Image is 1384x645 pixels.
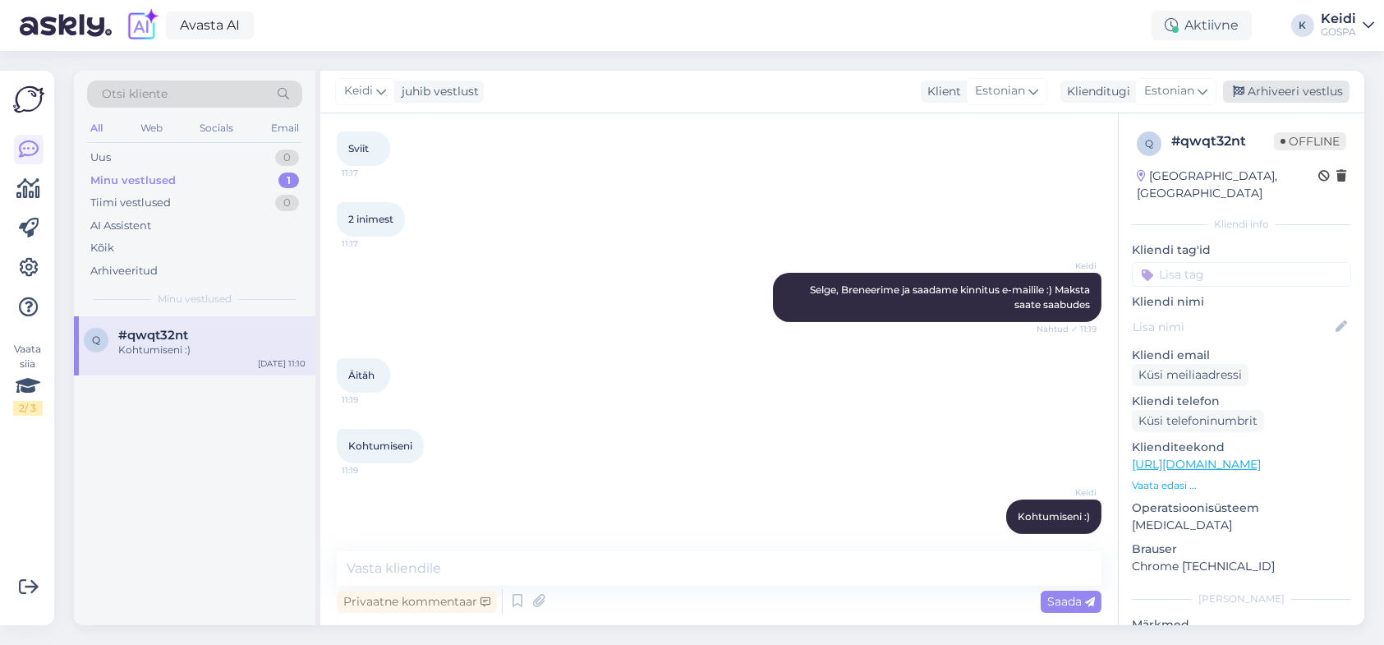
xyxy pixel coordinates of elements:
div: Küsi meiliaadressi [1132,364,1248,386]
div: Tiimi vestlused [90,195,171,211]
span: Estonian [1144,82,1194,100]
span: Sviit [348,142,369,154]
img: explore-ai [125,8,159,43]
div: 2 / 3 [13,401,43,416]
span: Keidi [344,82,373,100]
div: Aktiivne [1152,11,1252,40]
div: Privaatne kommentaar [337,591,497,613]
span: 11:19 [342,394,403,406]
p: [MEDICAL_DATA] [1132,517,1351,534]
div: Uus [90,150,111,166]
div: Minu vestlused [90,173,176,189]
input: Lisa tag [1132,262,1351,287]
span: 11:20 [1035,535,1097,547]
div: # qwqt32nt [1171,131,1274,151]
span: Selge, Breneerime ja saadame kinnitus e-mailile :) Maksta saate saabudes [810,283,1092,311]
a: [URL][DOMAIN_NAME] [1132,457,1261,472]
span: q [1145,137,1153,150]
img: Askly Logo [13,84,44,115]
div: Arhiveeritud [90,263,158,279]
div: 1 [278,173,299,189]
div: Klienditugi [1060,83,1130,100]
div: Arhiveeri vestlus [1223,81,1350,103]
div: Socials [196,117,237,139]
div: All [87,117,106,139]
span: Estonian [975,82,1025,100]
span: Kohtumiseni :) [1018,510,1090,523]
p: Kliendi telefon [1132,393,1351,410]
div: Email [268,117,302,139]
div: Klient [921,83,961,100]
span: Minu vestlused [158,292,232,306]
div: [DATE] 11:10 [258,357,306,370]
p: Klienditeekond [1132,439,1351,456]
div: [GEOGRAPHIC_DATA], [GEOGRAPHIC_DATA] [1137,168,1318,202]
div: Kõik [90,240,114,256]
span: 11:19 [342,464,403,477]
div: AI Assistent [90,218,151,234]
div: Kliendi info [1132,217,1351,232]
span: Offline [1274,132,1346,150]
p: Märkmed [1132,616,1351,633]
span: 11:17 [342,167,403,179]
p: Chrome [TECHNICAL_ID] [1132,558,1351,575]
p: Operatsioonisüsteem [1132,500,1351,517]
span: 2 inimest [348,213,393,225]
span: Nähtud ✓ 11:19 [1035,323,1097,335]
div: juhib vestlust [395,83,479,100]
div: 0 [275,195,299,211]
div: [PERSON_NAME] [1132,592,1351,606]
div: Web [137,117,166,139]
p: Kliendi nimi [1132,293,1351,311]
span: Otsi kliente [102,85,168,103]
p: Brauser [1132,541,1351,558]
div: GOSPA [1321,25,1356,39]
span: Äitäh [348,369,375,381]
p: Vaata edasi ... [1132,478,1351,493]
span: Kohtumiseni [348,440,412,452]
span: Saada [1047,594,1095,609]
p: Kliendi email [1132,347,1351,364]
p: Kliendi tag'id [1132,242,1351,259]
div: Keidi [1321,12,1356,25]
span: 11:17 [342,237,403,250]
span: Keidi [1035,260,1097,272]
input: Lisa nimi [1133,318,1332,336]
div: K [1291,14,1314,37]
div: Kohtumiseni :) [118,343,306,357]
div: Küsi telefoninumbrit [1132,410,1264,432]
a: KeidiGOSPA [1321,12,1374,39]
span: #qwqt32nt [118,328,188,343]
a: Avasta AI [166,12,254,39]
div: 0 [275,150,299,166]
div: Vaata siia [13,342,43,416]
span: q [92,334,100,346]
span: Keidi [1035,486,1097,499]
